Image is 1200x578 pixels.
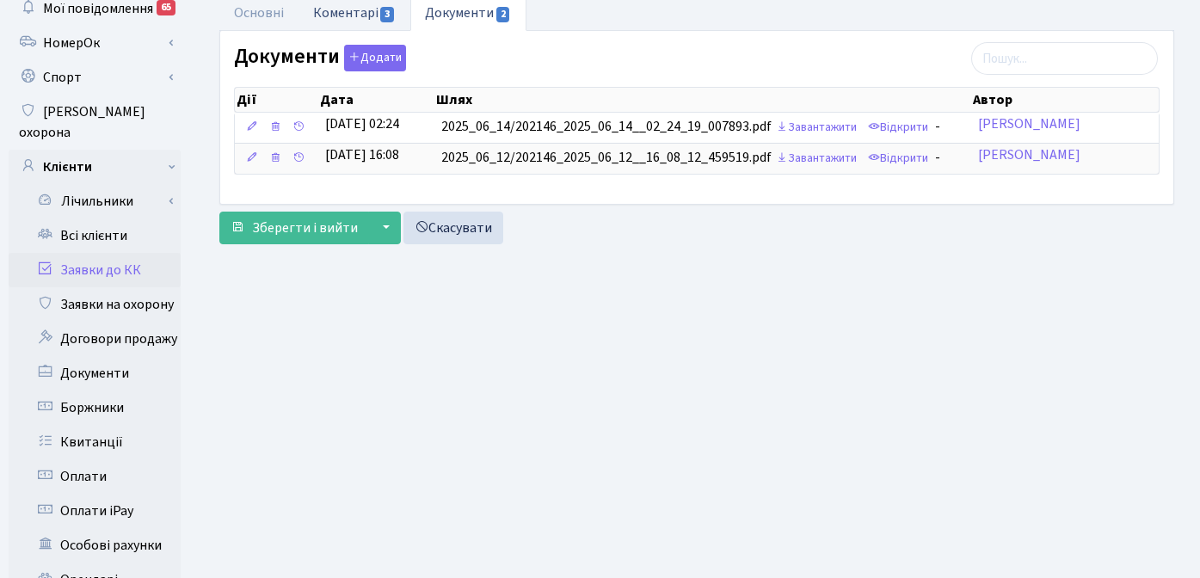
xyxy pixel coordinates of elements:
[325,145,399,164] span: [DATE] 16:08
[772,145,861,172] a: Завантажити
[235,88,318,112] th: Дії
[252,218,358,237] span: Зберегти і вийти
[9,60,181,95] a: Спорт
[978,114,1080,133] a: [PERSON_NAME]
[344,45,406,71] button: Документи
[864,145,932,172] a: Відкрити
[9,390,181,425] a: Боржники
[935,149,940,168] span: -
[978,145,1080,164] a: [PERSON_NAME]
[380,7,394,22] span: 3
[9,425,181,459] a: Квитанції
[9,459,181,494] a: Оплати
[219,212,369,244] button: Зберегти і вийти
[864,114,932,141] a: Відкрити
[9,494,181,528] a: Оплати iPay
[9,528,181,563] a: Особові рахунки
[971,42,1158,75] input: Пошук...
[9,26,181,60] a: НомерОк
[20,184,181,218] a: Лічильники
[403,212,503,244] a: Скасувати
[9,218,181,253] a: Всі клієнти
[496,7,510,22] span: 2
[772,114,861,141] a: Завантажити
[434,143,971,174] td: 2025_06_12/202146_2025_06_12__16_08_12_459519.pdf
[9,322,181,356] a: Договори продажу
[318,88,434,112] th: Дата
[325,114,399,133] span: [DATE] 02:24
[434,113,971,143] td: 2025_06_14/202146_2025_06_14__02_24_19_007893.pdf
[434,88,971,112] th: Шлях
[9,95,181,150] a: [PERSON_NAME] охорона
[340,42,406,72] a: Додати
[9,287,181,322] a: Заявки на охорону
[234,45,406,71] label: Документи
[971,88,1159,112] th: Автор
[9,356,181,390] a: Документи
[9,150,181,184] a: Клієнти
[935,118,940,137] span: -
[9,253,181,287] a: Заявки до КК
